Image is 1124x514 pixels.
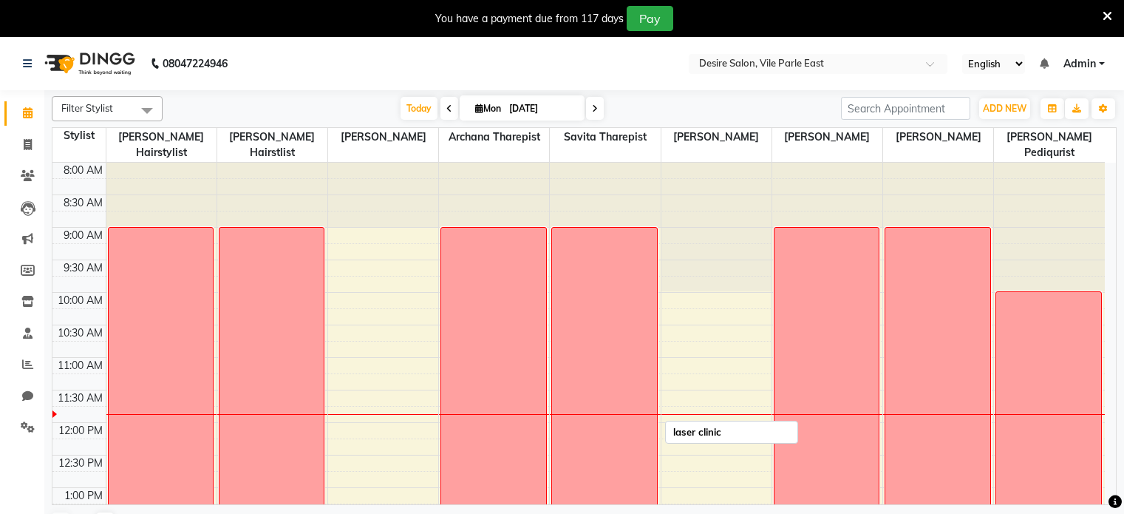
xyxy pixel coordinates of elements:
[61,488,106,504] div: 1:00 PM
[979,98,1030,119] button: ADD NEW
[661,128,772,146] span: [PERSON_NAME]
[163,43,228,84] b: 08047224946
[106,128,217,162] span: [PERSON_NAME] Hairstylist
[55,325,106,341] div: 10:30 AM
[673,425,721,440] div: laser clinic
[38,43,139,84] img: logo
[55,358,106,373] div: 11:00 AM
[61,195,106,211] div: 8:30 AM
[1063,56,1096,72] span: Admin
[52,128,106,143] div: Stylist
[55,423,106,439] div: 12:00 PM
[471,103,505,114] span: Mon
[55,456,106,471] div: 12:30 PM
[61,260,106,276] div: 9:30 AM
[401,97,437,120] span: Today
[217,128,327,162] span: [PERSON_NAME] Hairstlist
[55,293,106,308] div: 10:00 AM
[61,163,106,178] div: 8:00 AM
[505,98,579,120] input: 2025-09-01
[439,128,549,146] span: Archana Tharepist
[550,128,660,146] span: savita Tharepist
[61,102,113,114] span: Filter Stylist
[883,128,993,146] span: [PERSON_NAME]
[772,128,882,146] span: [PERSON_NAME]
[55,390,106,406] div: 11:30 AM
[841,97,970,120] input: Search Appointment
[61,228,106,243] div: 9:00 AM
[994,128,1105,162] span: [PERSON_NAME] Pediqurist
[983,103,1026,114] span: ADD NEW
[328,128,438,146] span: [PERSON_NAME]
[627,6,673,31] button: Pay
[435,11,624,27] div: You have a payment due from 117 days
